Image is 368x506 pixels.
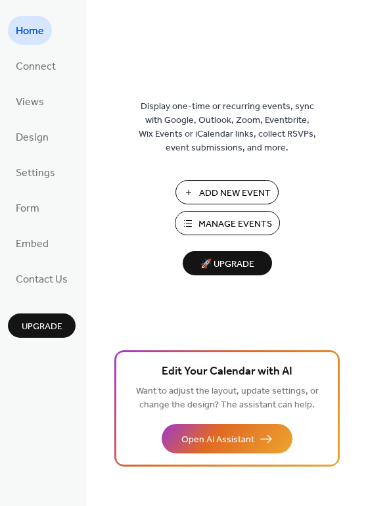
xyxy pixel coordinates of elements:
button: Open AI Assistant [162,424,292,453]
button: Manage Events [175,211,280,235]
span: Manage Events [198,218,272,231]
a: Connect [8,51,64,80]
span: Contact Us [16,269,68,290]
span: Want to adjust the layout, update settings, or change the design? The assistant can help. [136,382,319,414]
span: Add New Event [199,187,271,200]
button: Add New Event [175,180,279,204]
button: 🚀 Upgrade [183,251,272,275]
span: Connect [16,57,56,78]
button: Upgrade [8,313,76,338]
span: Display one-time or recurring events, sync with Google, Outlook, Zoom, Eventbrite, Wix Events or ... [139,100,316,155]
span: 🚀 Upgrade [191,256,264,273]
a: Home [8,16,52,45]
a: Views [8,87,52,116]
span: Open AI Assistant [181,433,254,447]
span: Design [16,127,49,149]
span: Embed [16,234,49,255]
span: Home [16,21,44,42]
a: Settings [8,158,63,187]
span: Edit Your Calendar with AI [162,363,292,381]
span: Form [16,198,39,219]
a: Form [8,193,47,222]
span: Settings [16,163,55,184]
span: Upgrade [22,320,62,334]
a: Design [8,122,57,151]
span: Views [16,92,44,113]
a: Embed [8,229,57,258]
a: Contact Us [8,264,76,293]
